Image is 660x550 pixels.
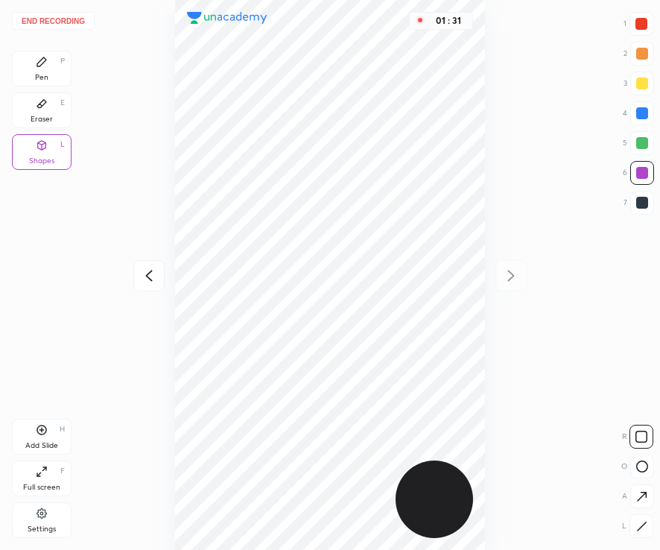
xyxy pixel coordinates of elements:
[25,442,58,449] div: Add Slide
[623,12,653,36] div: 1
[431,16,466,26] div: 01 : 31
[622,425,653,449] div: R
[622,514,653,538] div: L
[623,101,654,125] div: 4
[623,191,654,215] div: 7
[12,12,95,30] button: End recording
[29,157,54,165] div: Shapes
[623,72,654,95] div: 3
[31,116,53,123] div: Eraser
[623,42,654,66] div: 2
[60,467,65,475] div: F
[60,141,65,148] div: L
[621,455,654,478] div: O
[60,99,65,107] div: E
[23,484,60,491] div: Full screen
[35,74,48,81] div: Pen
[623,161,654,185] div: 6
[623,131,654,155] div: 5
[60,57,65,65] div: P
[622,484,654,508] div: A
[187,12,267,24] img: logo.38c385cc.svg
[60,426,65,433] div: H
[28,525,56,533] div: Settings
